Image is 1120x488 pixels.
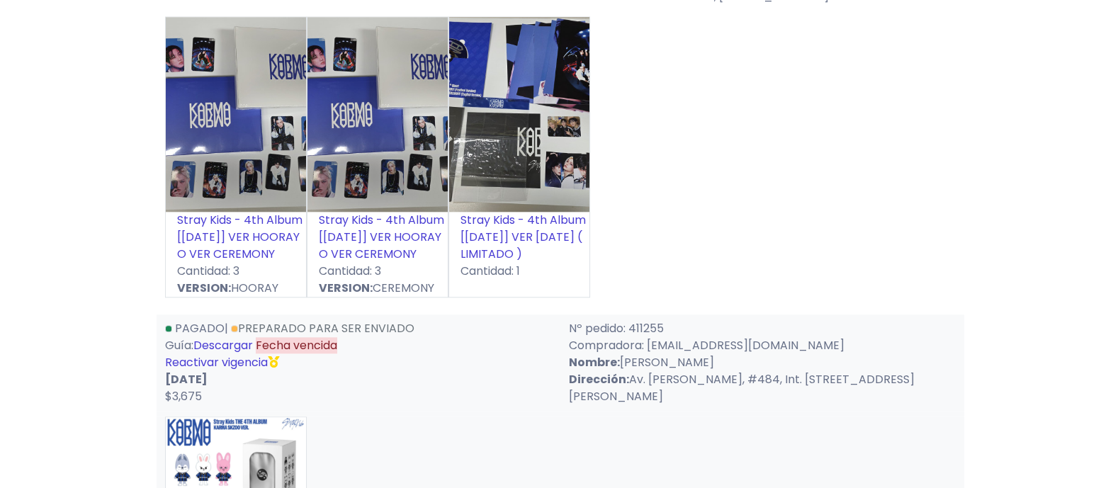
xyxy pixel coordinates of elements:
strong: VERSION: [177,280,231,296]
span: Pagado [175,320,225,336]
a: Stray Kids - 4th Album [[DATE]] VER HOORAY O VER CEREMONY [177,212,302,262]
a: Reactivar vigencia [165,354,268,370]
span: $3,675 [165,388,202,404]
p: Cantidad: 1 [449,263,589,280]
div: | Guía: [157,320,560,405]
p: Cantidad: 3 [307,263,448,280]
p: HOORAY [166,280,306,297]
i: Feature Lolapay Pro [268,356,279,368]
strong: VERSION: [319,280,373,296]
span: Fecha vencida [256,337,337,353]
strong: Dirección: [569,371,629,387]
img: small_1756039616984.jpeg [307,17,448,212]
p: Cantidad: 3 [166,263,306,280]
p: [PERSON_NAME] [569,354,956,371]
strong: Nombre: [569,354,620,370]
p: CEREMONY [307,280,448,297]
img: small_1756106248388.jpeg [449,17,589,212]
a: Descargar [193,337,253,353]
img: small_1756039616984.jpeg [166,17,306,212]
p: [DATE] [165,371,552,388]
p: Nº pedido: 411255 [569,320,956,337]
a: Stray Kids - 4th Album [[DATE]] VER [DATE] ( LIMITADO ) [460,212,586,262]
p: Compradora: [EMAIL_ADDRESS][DOMAIN_NAME] [569,337,956,354]
a: Preparado para ser enviado [231,320,414,336]
p: Av. [PERSON_NAME], #484, Int. [STREET_ADDRESS][PERSON_NAME] [569,371,956,405]
a: Stray Kids - 4th Album [[DATE]] VER HOORAY O VER CEREMONY [319,212,444,262]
